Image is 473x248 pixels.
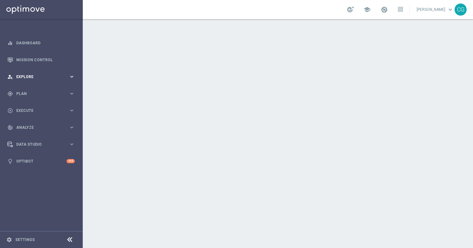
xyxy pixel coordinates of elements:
i: equalizer [7,40,13,46]
i: keyboard_arrow_right [69,124,75,130]
button: person_search Explore keyboard_arrow_right [7,74,75,79]
i: play_circle_outline [7,108,13,113]
i: lightbulb [7,158,13,164]
button: lightbulb Optibot +10 [7,159,75,164]
div: Execute [7,108,69,113]
div: Plan [7,91,69,97]
button: play_circle_outline Execute keyboard_arrow_right [7,108,75,113]
span: Data Studio [16,142,69,146]
i: keyboard_arrow_right [69,91,75,97]
div: Analyze [7,125,69,130]
span: keyboard_arrow_down [447,6,454,13]
a: Dashboard [16,34,75,51]
i: gps_fixed [7,91,13,97]
div: CG [455,4,467,16]
i: settings [6,237,12,243]
div: Optibot [7,153,75,170]
button: Mission Control [7,57,75,62]
i: keyboard_arrow_right [69,107,75,113]
i: track_changes [7,125,13,130]
button: gps_fixed Plan keyboard_arrow_right [7,91,75,96]
button: equalizer Dashboard [7,40,75,46]
button: Data Studio keyboard_arrow_right [7,142,75,147]
div: Dashboard [7,34,75,51]
a: Optibot [16,153,67,170]
span: Analyze [16,126,69,129]
i: keyboard_arrow_right [69,74,75,80]
a: [PERSON_NAME]keyboard_arrow_down [416,5,455,14]
span: Execute [16,109,69,113]
div: Data Studio [7,142,69,147]
span: school [364,6,371,13]
div: +10 [67,159,75,163]
span: Explore [16,75,69,79]
a: Settings [15,238,35,242]
div: Mission Control [7,51,75,68]
div: Explore [7,74,69,80]
i: person_search [7,74,13,80]
button: track_changes Analyze keyboard_arrow_right [7,125,75,130]
i: keyboard_arrow_right [69,141,75,147]
span: Plan [16,92,69,96]
a: Mission Control [16,51,75,68]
